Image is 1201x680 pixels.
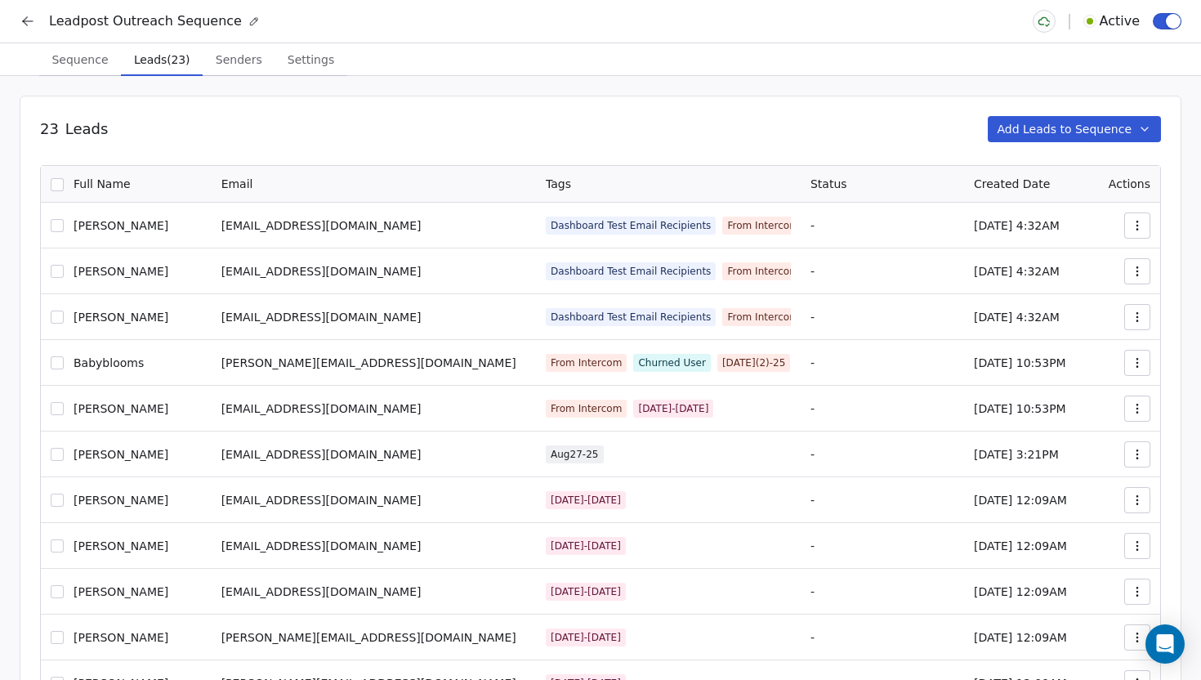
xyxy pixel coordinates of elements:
[1145,624,1185,664] div: Open Intercom Messenger
[221,402,422,415] span: [EMAIL_ADDRESS][DOMAIN_NAME]
[221,539,422,552] span: [EMAIL_ADDRESS][DOMAIN_NAME]
[551,311,711,324] div: Dashboard Test Email Recipients
[974,219,1060,232] span: [DATE] 4:32AM
[974,539,1067,552] span: [DATE] 12:09AM
[974,311,1060,324] span: [DATE] 4:32AM
[74,492,168,508] span: [PERSON_NAME]
[74,584,168,600] span: [PERSON_NAME]
[45,48,114,71] span: Sequence
[551,265,711,278] div: Dashboard Test Email Recipients
[221,219,422,232] span: [EMAIL_ADDRESS][DOMAIN_NAME]
[551,219,711,232] div: Dashboard Test Email Recipients
[988,116,1162,142] button: Add Leads to Sequence
[551,356,622,369] div: From Intercom
[727,265,798,278] div: From Intercom
[209,48,269,71] span: Senders
[974,448,1059,461] span: [DATE] 3:21PM
[49,11,242,31] span: Leadpost Outreach Sequence
[221,631,516,644] span: [PERSON_NAME][EMAIL_ADDRESS][DOMAIN_NAME]
[810,356,815,369] span: -
[810,585,815,598] span: -
[551,631,621,644] div: [DATE]-[DATE]
[810,448,815,461] span: -
[1100,11,1141,31] span: Active
[638,356,705,369] div: Churned User
[974,177,1050,190] span: Created Date
[74,446,168,463] span: [PERSON_NAME]
[551,585,621,598] div: [DATE]-[DATE]
[74,176,131,193] span: Full Name
[551,539,621,552] div: [DATE]-[DATE]
[810,177,847,190] span: Status
[810,494,815,507] span: -
[221,494,422,507] span: [EMAIL_ADDRESS][DOMAIN_NAME]
[74,355,144,371] span: Babyblooms
[551,448,599,461] div: Aug27-25
[551,402,622,415] div: From Intercom
[727,219,798,232] div: From Intercom
[810,539,815,552] span: -
[221,265,422,278] span: [EMAIL_ADDRESS][DOMAIN_NAME]
[974,631,1067,644] span: [DATE] 12:09AM
[551,494,621,507] div: [DATE]-[DATE]
[221,448,422,461] span: [EMAIL_ADDRESS][DOMAIN_NAME]
[974,402,1066,415] span: [DATE] 10:53PM
[546,177,571,190] span: Tags
[221,356,516,369] span: [PERSON_NAME][EMAIL_ADDRESS][DOMAIN_NAME]
[127,48,196,71] span: Leads (23)
[810,219,815,232] span: -
[221,311,422,324] span: [EMAIL_ADDRESS][DOMAIN_NAME]
[74,538,168,554] span: [PERSON_NAME]
[1109,177,1150,190] span: Actions
[974,265,1060,278] span: [DATE] 4:32AM
[74,629,168,646] span: [PERSON_NAME]
[74,309,168,325] span: [PERSON_NAME]
[221,585,422,598] span: [EMAIL_ADDRESS][DOMAIN_NAME]
[74,217,168,234] span: [PERSON_NAME]
[638,402,708,415] div: [DATE]-[DATE]
[727,311,798,324] div: From Intercom
[281,48,341,71] span: Settings
[974,585,1067,598] span: [DATE] 12:09AM
[810,631,815,644] span: -
[810,265,815,278] span: -
[974,494,1067,507] span: [DATE] 12:09AM
[40,119,59,140] span: 23
[221,177,253,190] span: Email
[65,119,108,140] span: Leads
[810,402,815,415] span: -
[722,356,786,369] div: [DATE](2)-25
[74,400,168,417] span: [PERSON_NAME]
[74,263,168,280] span: [PERSON_NAME]
[974,356,1066,369] span: [DATE] 10:53PM
[810,311,815,324] span: -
